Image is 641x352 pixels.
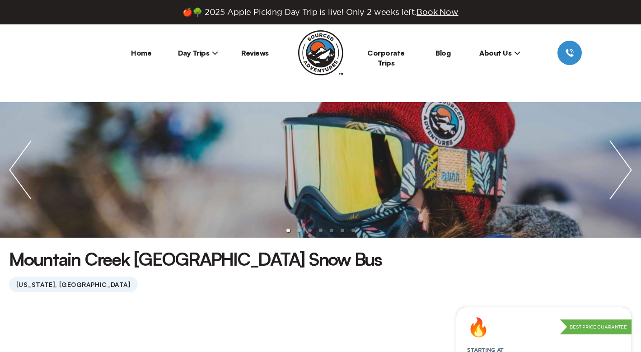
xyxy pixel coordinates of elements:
li: slide item 3 [308,229,312,232]
h1: Mountain Creek [GEOGRAPHIC_DATA] Snow Bus [9,247,382,271]
span: [US_STATE], [GEOGRAPHIC_DATA] [9,277,138,292]
a: Corporate Trips [367,48,405,67]
li: slide item 7 [351,229,355,232]
li: slide item 5 [330,229,333,232]
span: Book Now [416,8,459,16]
a: Blog [435,48,450,57]
a: Reviews [241,48,269,57]
a: Home [131,48,151,57]
img: Sourced Adventures company logo [298,30,343,75]
li: slide item 1 [286,229,290,232]
span: Day Trips [178,48,219,57]
li: slide item 2 [297,229,301,232]
img: next slide / item [600,102,641,238]
p: Best Price Guarantee [560,319,632,335]
li: slide item 4 [319,229,323,232]
span: 🍎🌳 2025 Apple Picking Day Trip is live! Only 2 weeks left. [182,7,458,17]
li: slide item 6 [341,229,344,232]
span: About Us [479,48,520,57]
div: 🔥 [467,318,490,336]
